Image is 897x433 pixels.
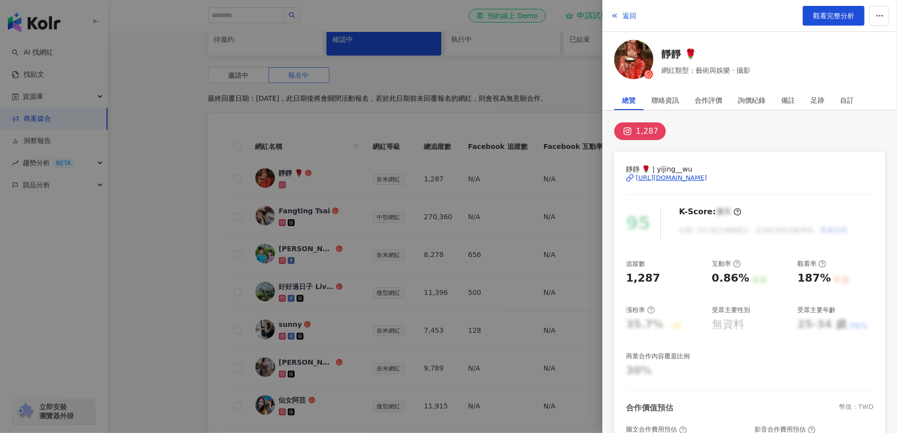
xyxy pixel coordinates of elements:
[813,12,854,20] span: 觀看完整分析
[626,260,645,268] div: 追蹤數
[626,306,655,315] div: 漲粉率
[839,403,873,413] div: 幣值：TWD
[712,306,750,315] div: 受眾主要性別
[797,260,826,268] div: 觀看率
[623,12,636,20] span: 返回
[636,124,658,138] div: 1,287
[712,260,741,268] div: 互動率
[610,6,637,26] button: 返回
[661,47,750,61] a: 靜靜 🌹
[803,6,865,26] a: 觀看完整分析
[679,206,741,217] div: K-Score :
[626,403,673,413] div: 合作價值預估
[738,90,765,110] div: 詢價紀錄
[614,122,666,140] button: 1,287
[622,90,636,110] div: 總覽
[811,90,824,110] div: 足跡
[652,90,679,110] div: 聯絡資訊
[797,271,831,286] div: 187%
[781,90,795,110] div: 備註
[661,65,750,76] span: 網紅類型：藝術與娛樂 · 攝影
[840,90,854,110] div: 自訂
[712,271,749,286] div: 0.86%
[695,90,722,110] div: 合作評價
[626,271,660,286] div: 1,287
[626,173,873,182] a: [URL][DOMAIN_NAME]
[712,317,744,332] div: 無資料
[636,173,707,182] div: [URL][DOMAIN_NAME]
[626,352,690,361] div: 商業合作內容覆蓋比例
[626,164,873,174] span: 靜靜 🌹 | yijing__wu
[797,306,836,315] div: 受眾主要年齡
[614,40,653,83] a: KOL Avatar
[614,40,653,79] img: KOL Avatar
